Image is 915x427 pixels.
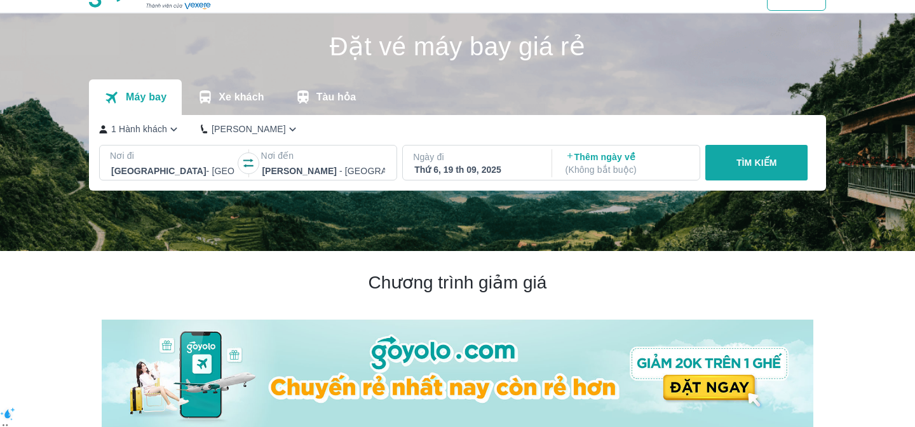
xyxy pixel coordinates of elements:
[414,163,538,176] div: Thứ 6, 19 th 09, 2025
[111,123,167,135] p: 1 Hành khách
[261,149,386,162] p: Nơi đến
[316,91,356,104] p: Tàu hỏa
[102,271,813,294] h2: Chương trình giảm giá
[99,123,180,136] button: 1 Hành khách
[566,163,689,176] p: ( Không bắt buộc )
[89,34,826,59] h1: Đặt vé máy bay giá rẻ
[212,123,286,135] p: [PERSON_NAME]
[219,91,264,104] p: Xe khách
[126,91,166,104] p: Máy bay
[413,151,539,163] p: Ngày đi
[89,79,371,115] div: transportation tabs
[566,151,689,176] p: Thêm ngày về
[201,123,299,136] button: [PERSON_NAME]
[736,156,777,169] p: TÌM KIẾM
[110,149,236,162] p: Nơi đi
[705,145,808,180] button: TÌM KIẾM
